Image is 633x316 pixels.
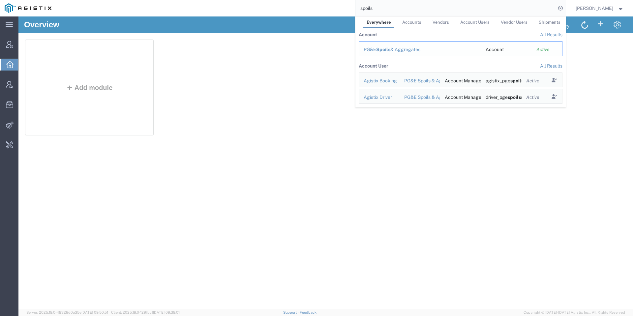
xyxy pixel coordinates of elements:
span: Server: 2025.19.0-49328d0a35e [26,310,108,314]
th: Account User [359,59,388,72]
div: Account Manager [445,77,476,84]
span: [DATE] 09:50:51 [81,310,108,314]
input: Search for shipment number, reference number [355,0,556,16]
div: Active [526,77,541,84]
span: Everywhere [367,20,391,25]
button: Add module [46,68,96,75]
div: Account Manager [445,94,476,101]
div: PG&E Spoils & Aggregates [364,46,476,53]
span: Copyright © [DATE]-[DATE] Agistix Inc., All Rights Reserved [524,310,625,315]
span: Don'Jon Kelly [576,5,613,12]
table: Search Results [359,28,566,107]
span: [DATE] 09:39:01 [153,310,180,314]
td: Account [481,41,532,56]
span: spoils [507,95,521,100]
div: Agistix Driver [364,94,395,101]
div: PG&E Spoils & Aggregates [404,77,436,84]
a: View all account users found by criterion [540,63,562,69]
span: Account Users [460,20,490,25]
img: logo [5,3,51,13]
div: Agistix Booking [364,77,395,84]
span: Client: 2025.19.0-129fbcf [111,310,180,314]
div: Active [536,46,558,53]
button: [PERSON_NAME] [575,4,624,12]
span: spoils [510,78,523,83]
a: Support [283,310,300,314]
a: Feedback [300,310,316,314]
div: agistix_pgespoils@pge.com [485,77,517,84]
iframe: FS Legacy Container [18,16,633,309]
span: Shipments [539,20,560,25]
span: Vendors [433,20,449,25]
th: Account [359,28,400,41]
span: Spoils [376,47,390,52]
div: driver_pgespoils@pge.com [485,94,517,101]
a: View all accounts found by criterion [540,32,562,37]
span: Accounts [402,20,421,25]
div: Active [526,94,541,101]
div: PG&E Spoils & Aggregates [404,94,436,101]
span: Vendor Users [501,20,527,25]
